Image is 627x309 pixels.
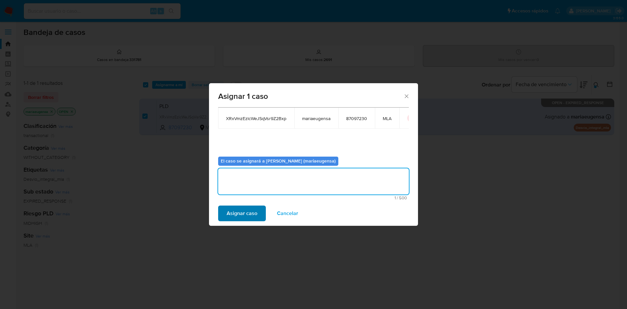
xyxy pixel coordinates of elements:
[226,116,286,121] span: XRxVmzEzlcWeJSqVsr9Z2Bxp
[403,93,409,99] button: Cerrar ventana
[220,196,407,200] span: Máximo 500 caracteres
[218,206,266,221] button: Asignar caso
[227,206,257,221] span: Asignar caso
[302,116,330,121] span: mariaeugensa
[346,116,367,121] span: 87097230
[218,92,403,100] span: Asignar 1 caso
[383,116,392,121] span: MLA
[209,83,418,226] div: assign-modal
[407,114,415,122] button: icon-button
[268,206,307,221] button: Cancelar
[277,206,298,221] span: Cancelar
[221,158,336,164] b: El caso se asignará a [PERSON_NAME] (mariaeugensa)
